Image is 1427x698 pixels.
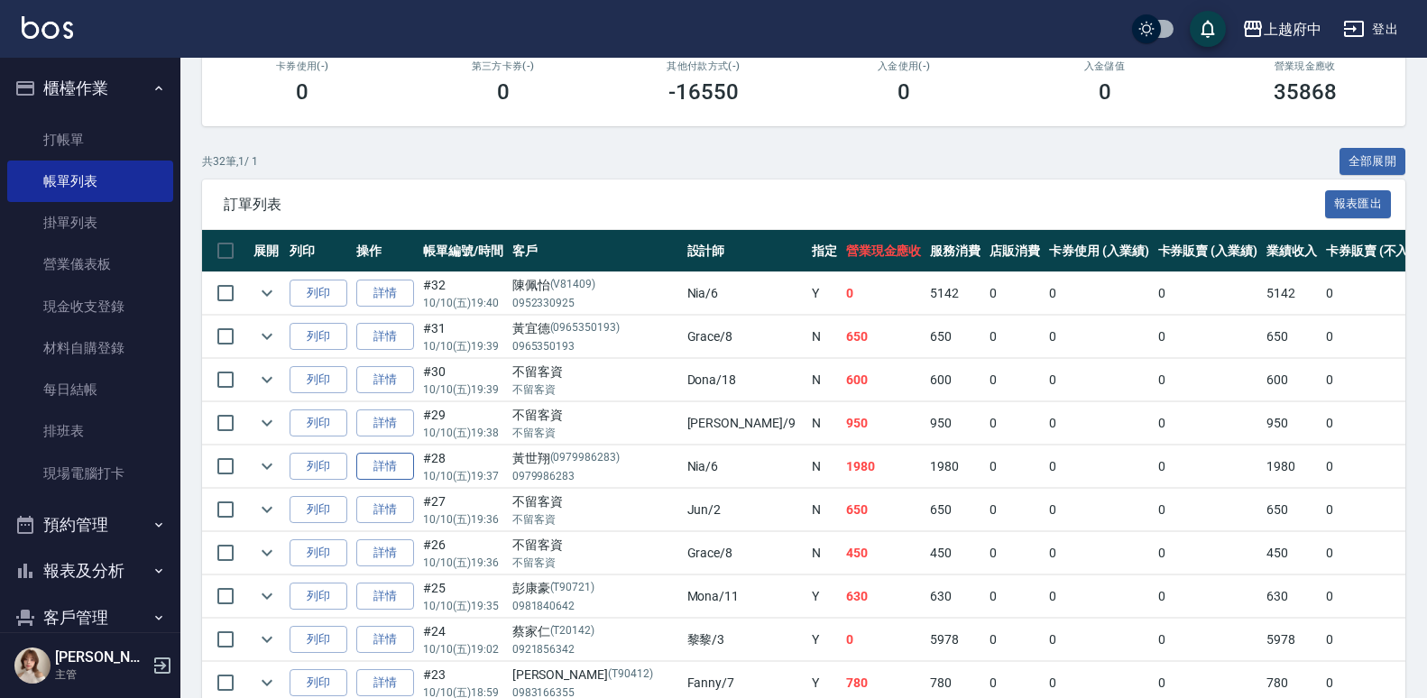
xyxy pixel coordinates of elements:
[253,669,281,696] button: expand row
[985,445,1045,488] td: 0
[985,402,1045,445] td: 0
[1045,359,1154,401] td: 0
[512,319,678,338] div: 黃宜德
[7,243,173,285] a: 營業儀表板
[985,316,1045,358] td: 0
[807,272,842,315] td: Y
[842,489,926,531] td: 650
[925,532,985,574] td: 450
[512,536,678,555] div: 不留客資
[7,119,173,161] a: 打帳單
[290,626,347,654] button: 列印
[1262,402,1321,445] td: 950
[356,583,414,611] a: 詳情
[512,666,678,684] div: [PERSON_NAME]
[1235,11,1329,48] button: 上越府中
[683,272,807,315] td: Nia /6
[7,327,173,369] a: 材料自購登錄
[419,230,508,272] th: 帳單編號/時間
[253,366,281,393] button: expand row
[7,202,173,243] a: 掛單列表
[512,295,678,311] p: 0952330925
[253,409,281,436] button: expand row
[925,272,985,315] td: 5142
[253,626,281,653] button: expand row
[290,366,347,394] button: 列印
[842,445,926,488] td: 1980
[807,316,842,358] td: N
[253,583,281,610] button: expand row
[1262,359,1321,401] td: 600
[424,60,581,72] h2: 第三方卡券(-)
[925,575,985,618] td: 630
[508,230,683,272] th: 客戶
[1262,489,1321,531] td: 650
[925,445,985,488] td: 1980
[1045,489,1154,531] td: 0
[7,161,173,202] a: 帳單列表
[683,575,807,618] td: Mona /11
[683,532,807,574] td: Grace /8
[512,598,678,614] p: 0981840642
[512,406,678,425] div: 不留客資
[419,272,508,315] td: #32
[550,276,596,295] p: (V81409)
[290,496,347,524] button: 列印
[825,60,982,72] h2: 入金使用(-)
[419,619,508,661] td: #24
[985,532,1045,574] td: 0
[807,230,842,272] th: 指定
[7,65,173,112] button: 櫃檯作業
[290,583,347,611] button: 列印
[22,16,73,39] img: Logo
[224,196,1325,214] span: 訂單列表
[1262,532,1321,574] td: 450
[512,468,678,484] p: 0979986283
[683,402,807,445] td: [PERSON_NAME] /9
[290,280,347,308] button: 列印
[842,359,926,401] td: 600
[683,230,807,272] th: 設計師
[625,60,782,72] h2: 其他付款方式(-)
[55,666,147,683] p: 主管
[512,511,678,528] p: 不留客資
[419,532,508,574] td: #26
[253,496,281,523] button: expand row
[1045,230,1154,272] th: 卡券使用 (入業績)
[423,598,503,614] p: 10/10 (五) 19:35
[1045,316,1154,358] td: 0
[1274,79,1337,105] h3: 35868
[807,359,842,401] td: N
[1045,532,1154,574] td: 0
[356,409,414,437] a: 詳情
[683,489,807,531] td: Jun /2
[985,575,1045,618] td: 0
[419,489,508,531] td: #27
[423,555,503,571] p: 10/10 (五) 19:36
[253,453,281,480] button: expand row
[925,316,985,358] td: 650
[925,359,985,401] td: 600
[807,489,842,531] td: N
[1340,148,1406,176] button: 全部展開
[497,79,510,105] h3: 0
[423,468,503,484] p: 10/10 (五) 19:37
[7,594,173,641] button: 客戶管理
[512,579,678,598] div: 彭康豪
[807,575,842,618] td: Y
[290,539,347,567] button: 列印
[423,295,503,311] p: 10/10 (五) 19:40
[985,359,1045,401] td: 0
[1154,316,1263,358] td: 0
[683,316,807,358] td: Grace /8
[683,619,807,661] td: 黎黎 /3
[842,532,926,574] td: 450
[356,539,414,567] a: 詳情
[512,449,678,468] div: 黃世翔
[356,323,414,351] a: 詳情
[1045,575,1154,618] td: 0
[290,323,347,351] button: 列印
[419,316,508,358] td: #31
[253,539,281,566] button: expand row
[512,363,678,381] div: 不留客資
